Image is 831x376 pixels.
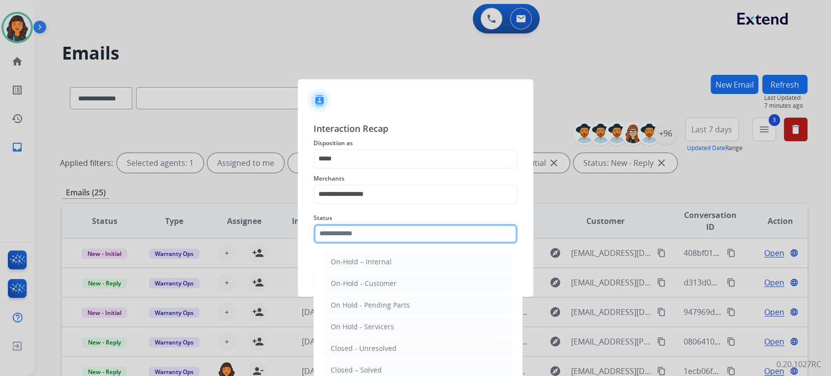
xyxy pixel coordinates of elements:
div: On-Hold – Internal [331,257,392,267]
img: contactIcon [308,89,331,112]
span: Disposition as [314,137,517,149]
div: On-Hold - Customer [331,279,397,288]
span: Interaction Recap [314,122,517,137]
div: Closed - Unresolved [331,344,397,353]
div: On Hold - Pending Parts [331,300,410,310]
div: Closed – Solved [331,365,382,375]
span: Status [314,212,517,224]
span: Merchants [314,173,517,185]
p: 0.20.1027RC [776,358,821,370]
div: On Hold - Servicers [331,322,394,332]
